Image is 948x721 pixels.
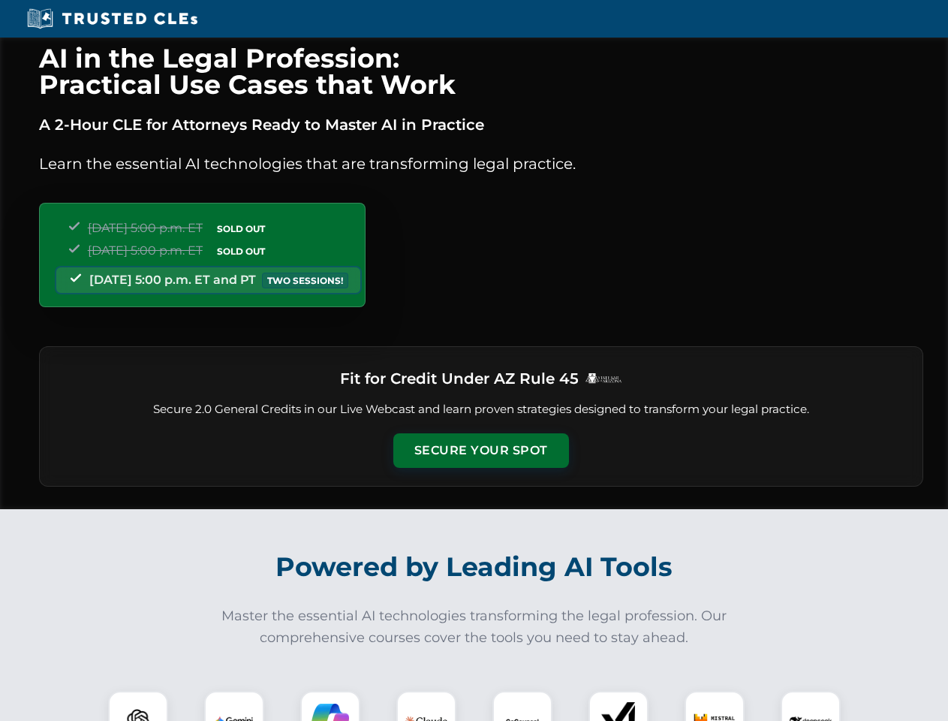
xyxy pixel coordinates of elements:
[585,373,622,384] img: Logo
[23,8,202,30] img: Trusted CLEs
[58,401,904,418] p: Secure 2.0 General Credits in our Live Webcast and learn proven strategies designed to transform ...
[393,433,569,468] button: Secure Your Spot
[88,221,203,235] span: [DATE] 5:00 p.m. ET
[212,605,737,649] p: Master the essential AI technologies transforming the legal profession. Our comprehensive courses...
[212,243,270,259] span: SOLD OUT
[212,221,270,237] span: SOLD OUT
[39,152,923,176] p: Learn the essential AI technologies that are transforming legal practice.
[340,365,579,392] h3: Fit for Credit Under AZ Rule 45
[39,113,923,137] p: A 2-Hour CLE for Attorneys Ready to Master AI in Practice
[59,541,890,593] h2: Powered by Leading AI Tools
[39,45,923,98] h1: AI in the Legal Profession: Practical Use Cases that Work
[88,243,203,258] span: [DATE] 5:00 p.m. ET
